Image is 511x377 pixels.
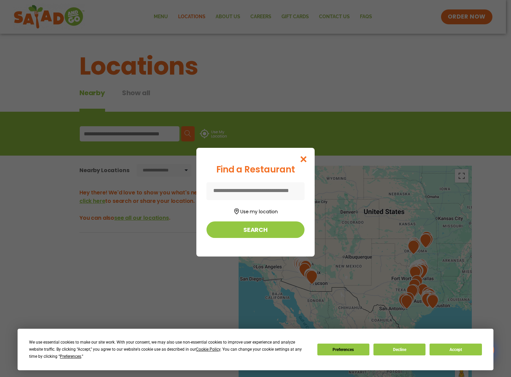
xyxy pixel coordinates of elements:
[196,347,220,352] span: Cookie Policy
[206,221,305,238] button: Search
[18,329,493,370] div: Cookie Consent Prompt
[373,344,425,355] button: Decline
[206,206,305,215] button: Use my location
[29,339,309,360] div: We use essential cookies to make our site work. With your consent, we may also use non-essential ...
[317,344,369,355] button: Preferences
[206,163,305,176] div: Find a Restaurant
[293,148,315,170] button: Close modal
[430,344,482,355] button: Accept
[60,354,81,359] span: Preferences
